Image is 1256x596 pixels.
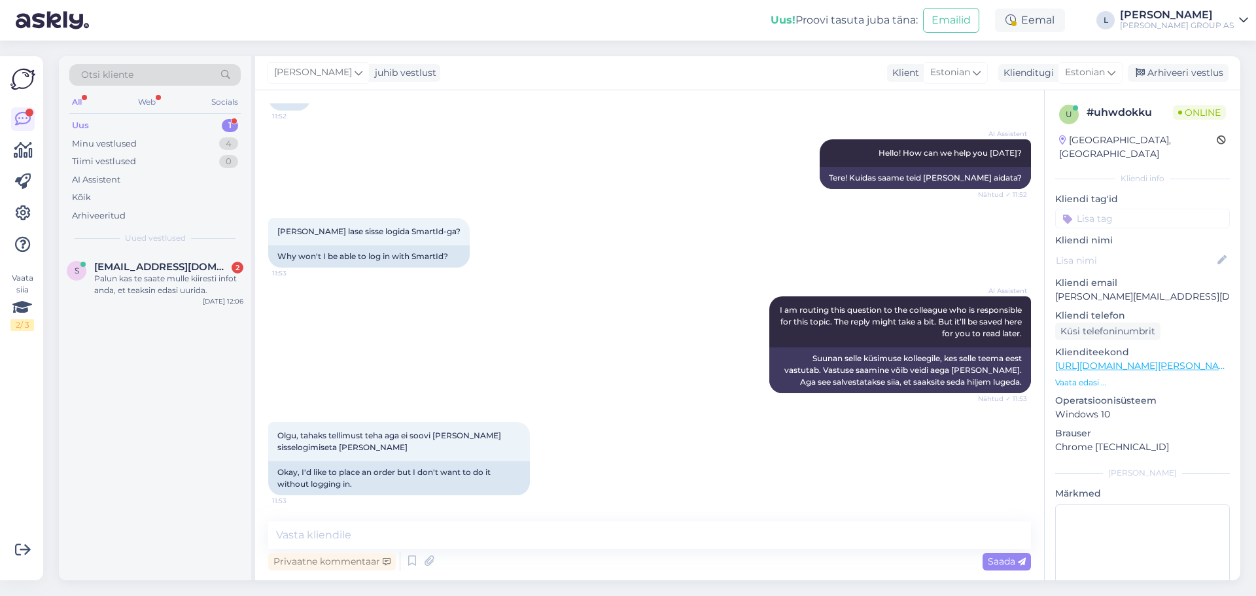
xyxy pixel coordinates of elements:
span: [PERSON_NAME] lase sisse logida SmartId-ga? [277,226,461,236]
span: [PERSON_NAME] [274,65,352,80]
div: Proovi tasuta juba täna: [771,12,918,28]
div: Eemal [995,9,1065,32]
div: # uhwdokku [1087,105,1173,120]
div: Klienditugi [998,66,1054,80]
span: s [75,266,79,275]
p: Chrome [TECHNICAL_ID] [1055,440,1230,454]
span: AI Assistent [978,129,1027,139]
span: AI Assistent [978,286,1027,296]
div: Arhiveeritud [72,209,126,222]
input: Lisa tag [1055,209,1230,228]
span: Estonian [1065,65,1105,80]
span: I am routing this question to the colleague who is responsible for this topic. The reply might ta... [780,305,1024,338]
img: Askly Logo [10,67,35,92]
span: Nähtud ✓ 11:53 [978,394,1027,404]
div: [PERSON_NAME] GROUP AS [1120,20,1234,31]
b: Uus! [771,14,795,26]
div: All [69,94,84,111]
span: Olgu, tahaks tellimust teha aga ei soovi [PERSON_NAME] sisselogimiseta [PERSON_NAME] [277,430,503,452]
span: Otsi kliente [81,68,133,82]
p: Kliendi nimi [1055,234,1230,247]
span: Saada [988,555,1026,567]
p: Operatsioonisüsteem [1055,394,1230,408]
div: 2 / 3 [10,319,34,331]
span: Hello! How can we help you [DATE]? [879,148,1022,158]
div: Klient [887,66,919,80]
div: Kliendi info [1055,173,1230,184]
div: 2 [232,262,243,273]
div: [PERSON_NAME] [1120,10,1234,20]
a: [URL][DOMAIN_NAME][PERSON_NAME] [1055,360,1236,372]
div: AI Assistent [72,173,120,186]
div: 0 [219,155,238,168]
span: 11:52 [272,111,321,121]
p: Märkmed [1055,487,1230,500]
div: Web [135,94,158,111]
div: [PERSON_NAME] [1055,467,1230,479]
div: L [1096,11,1115,29]
div: Kõik [72,191,91,204]
div: Socials [209,94,241,111]
div: Privaatne kommentaar [268,553,396,570]
span: Nähtud ✓ 11:52 [978,190,1027,200]
div: Vaata siia [10,272,34,331]
p: Brauser [1055,427,1230,440]
input: Lisa nimi [1056,253,1215,268]
span: 11:53 [272,496,321,506]
div: Tere! Kuidas saame teid [PERSON_NAME] aidata? [820,167,1031,189]
span: signe.rassak@gmail.com [94,261,230,273]
span: Online [1173,105,1226,120]
p: Vaata edasi ... [1055,377,1230,389]
a: [PERSON_NAME][PERSON_NAME] GROUP AS [1120,10,1248,31]
div: Okay, I'd like to place an order but I don't want to do it without logging in. [268,461,530,495]
p: Klienditeekond [1055,345,1230,359]
p: Kliendi email [1055,276,1230,290]
p: Kliendi telefon [1055,309,1230,323]
div: Minu vestlused [72,137,137,150]
p: Windows 10 [1055,408,1230,421]
div: [GEOGRAPHIC_DATA], [GEOGRAPHIC_DATA] [1059,133,1217,161]
p: Kliendi tag'id [1055,192,1230,206]
span: Uued vestlused [125,232,186,244]
button: Emailid [923,8,979,33]
div: 1 [222,119,238,132]
span: 11:53 [272,268,321,278]
div: Suunan selle küsimuse kolleegile, kes selle teema eest vastutab. Vastuse saamine võib veidi aega ... [769,347,1031,393]
div: Küsi telefoninumbrit [1055,323,1160,340]
p: [PERSON_NAME][EMAIL_ADDRESS][DOMAIN_NAME] [1055,290,1230,304]
span: Estonian [930,65,970,80]
div: Uus [72,119,89,132]
div: Palun kas te saate mulle kiiresti infot anda, et teaksin edasi uurida. [94,273,243,296]
div: Why won't I be able to log in with SmartId? [268,245,470,268]
span: u [1066,109,1072,119]
div: Arhiveeri vestlus [1128,64,1229,82]
div: Tiimi vestlused [72,155,136,168]
div: 4 [219,137,238,150]
div: [DATE] 12:06 [203,296,243,306]
div: juhib vestlust [370,66,436,80]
